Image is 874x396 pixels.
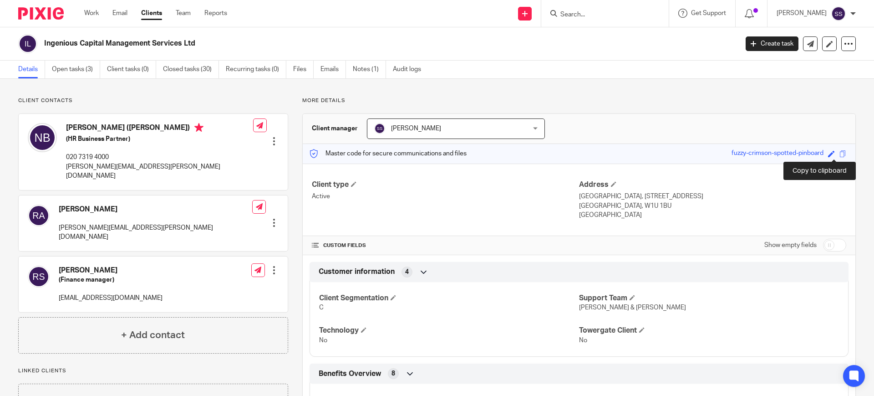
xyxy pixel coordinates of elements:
p: [GEOGRAPHIC_DATA], [STREET_ADDRESS] [579,192,846,201]
a: Reports [204,9,227,18]
h4: + Add contact [121,328,185,342]
p: [PERSON_NAME] [777,9,827,18]
a: Notes (1) [353,61,386,78]
img: svg%3E [374,123,385,134]
p: [EMAIL_ADDRESS][DOMAIN_NAME] [59,293,163,303]
h5: (HR Business Partner) [66,134,253,144]
p: [PERSON_NAME][EMAIL_ADDRESS][PERSON_NAME][DOMAIN_NAME] [59,223,252,242]
div: fuzzy-crimson-spotted-pinboard [732,149,823,159]
p: Master code for secure communications and files [310,149,467,158]
span: Customer information [319,267,395,277]
a: Clients [141,9,162,18]
h3: Client manager [312,124,358,133]
span: Benefits Overview [319,369,381,379]
label: Show empty fields [764,241,817,250]
p: More details [302,97,856,104]
h4: Support Team [579,293,839,303]
a: Closed tasks (30) [163,61,219,78]
a: Work [84,9,99,18]
p: [PERSON_NAME][EMAIL_ADDRESS][PERSON_NAME][DOMAIN_NAME] [66,162,253,181]
p: 020 7319 4000 [66,153,253,162]
p: [GEOGRAPHIC_DATA], W1U 1BU [579,201,846,211]
a: Recurring tasks (0) [226,61,286,78]
img: svg%3E [28,123,57,152]
span: [PERSON_NAME] & [PERSON_NAME] [579,304,686,311]
img: svg%3E [18,34,37,53]
h5: (Finance manager) [59,275,163,284]
a: Emails [320,61,346,78]
input: Search [559,11,641,19]
span: Get Support [691,10,726,16]
a: Files [293,61,314,78]
a: Team [176,9,191,18]
img: svg%3E [28,205,50,226]
a: Details [18,61,45,78]
h4: Client type [312,180,579,190]
img: Pixie [18,7,64,20]
p: Linked clients [18,367,288,375]
a: Create task [746,36,798,51]
span: No [579,337,587,344]
h4: [PERSON_NAME] ([PERSON_NAME]) [66,123,253,134]
img: svg%3E [28,266,50,288]
p: Active [312,192,579,201]
a: Client tasks (0) [107,61,156,78]
img: svg%3E [831,6,846,21]
p: Client contacts [18,97,288,104]
h4: [PERSON_NAME] [59,205,252,214]
span: 4 [405,267,409,277]
h4: [PERSON_NAME] [59,266,163,275]
span: C [319,304,324,311]
h4: Address [579,180,846,190]
h2: Ingenious Capital Management Services Ltd [44,39,595,48]
span: 8 [391,369,395,378]
a: Open tasks (3) [52,61,100,78]
span: [PERSON_NAME] [391,125,441,132]
h4: Towergate Client [579,326,839,335]
h4: Client Segmentation [319,293,579,303]
i: Primary [194,123,203,132]
a: Audit logs [393,61,428,78]
h4: Technology [319,326,579,335]
h4: CUSTOM FIELDS [312,242,579,249]
p: [GEOGRAPHIC_DATA] [579,211,846,220]
span: No [319,337,327,344]
a: Email [112,9,127,18]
